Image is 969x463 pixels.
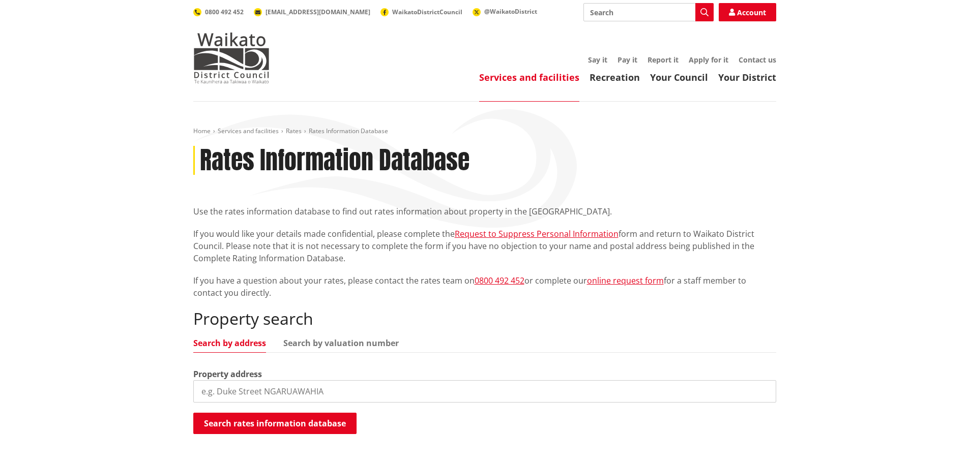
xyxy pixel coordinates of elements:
a: online request form [587,275,664,286]
a: @WaikatoDistrict [473,7,537,16]
a: Services and facilities [479,71,579,83]
input: e.g. Duke Street NGARUAWAHIA [193,380,776,403]
a: Say it [588,55,607,65]
a: Home [193,127,211,135]
p: Use the rates information database to find out rates information about property in the [GEOGRAPHI... [193,205,776,218]
p: If you would like your details made confidential, please complete the form and return to Waikato ... [193,228,776,264]
a: Search by address [193,339,266,347]
a: Contact us [739,55,776,65]
a: Pay it [618,55,637,65]
a: Request to Suppress Personal Information [455,228,619,239]
button: Search rates information database [193,413,357,434]
img: Waikato District Council - Te Kaunihera aa Takiwaa o Waikato [193,33,270,83]
span: Rates Information Database [309,127,388,135]
a: Report it [648,55,679,65]
input: Search input [583,3,714,21]
a: Services and facilities [218,127,279,135]
h2: Property search [193,309,776,328]
a: Apply for it [689,55,728,65]
a: Recreation [590,71,640,83]
label: Property address [193,368,262,380]
a: WaikatoDistrictCouncil [380,8,462,16]
a: Rates [286,127,302,135]
a: Search by valuation number [283,339,399,347]
a: [EMAIL_ADDRESS][DOMAIN_NAME] [254,8,370,16]
a: 0800 492 452 [475,275,524,286]
a: Your Council [650,71,708,83]
h1: Rates Information Database [200,146,469,175]
a: 0800 492 452 [193,8,244,16]
a: Account [719,3,776,21]
span: WaikatoDistrictCouncil [392,8,462,16]
span: [EMAIL_ADDRESS][DOMAIN_NAME] [266,8,370,16]
p: If you have a question about your rates, please contact the rates team on or complete our for a s... [193,274,776,299]
span: 0800 492 452 [205,8,244,16]
nav: breadcrumb [193,127,776,136]
span: @WaikatoDistrict [484,7,537,16]
a: Your District [718,71,776,83]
